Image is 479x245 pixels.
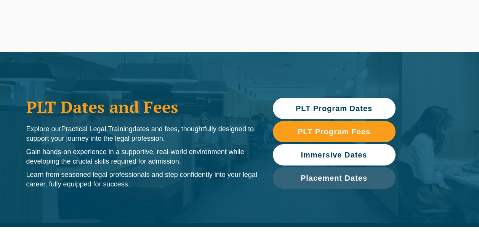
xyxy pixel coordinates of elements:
[26,147,258,166] p: Gain hands-on experience in a supportive, real-world environment while developing the crucial ski...
[301,174,367,182] span: Placement Dates
[301,151,367,159] span: Immersive Dates
[298,128,370,135] span: PLT Program Fees
[26,97,258,116] h1: PLT Dates and Fees
[26,124,258,143] p: Explore our dates and fees, thoughtfully designed to support your journey into the legal profession.
[273,98,396,119] a: PLT Program Dates
[273,121,396,142] a: PLT Program Fees
[61,125,133,133] span: Practical Legal Training
[273,144,396,165] a: Immersive Dates
[296,105,372,112] span: PLT Program Dates
[26,170,258,189] p: Learn from seasoned legal professionals and step confidently into your legal career, fully equipp...
[273,167,396,189] a: Placement Dates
